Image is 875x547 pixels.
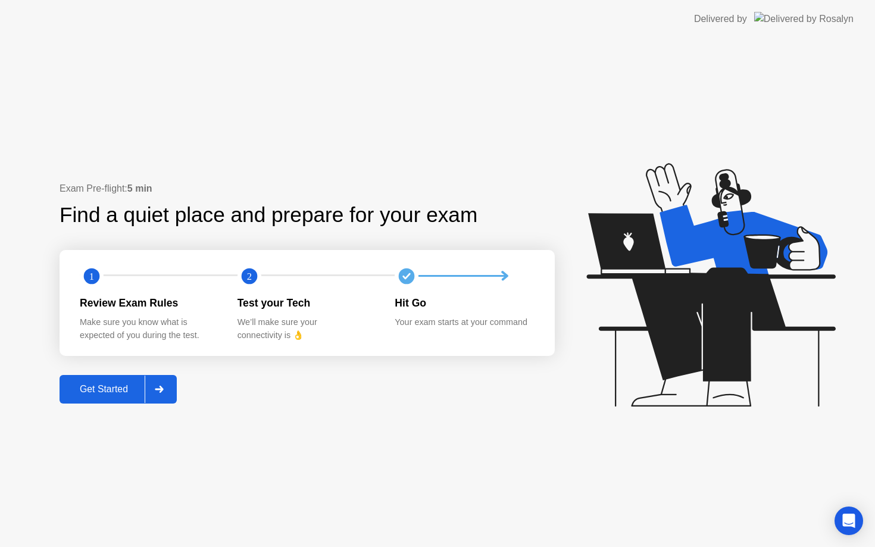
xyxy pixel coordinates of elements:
[395,316,533,329] div: Your exam starts at your command
[395,295,533,311] div: Hit Go
[63,384,145,395] div: Get Started
[247,270,252,282] text: 2
[60,199,479,231] div: Find a quiet place and prepare for your exam
[89,270,94,282] text: 1
[835,507,863,535] div: Open Intercom Messenger
[127,183,152,193] b: 5 min
[237,316,376,342] div: We’ll make sure your connectivity is 👌
[754,12,854,26] img: Delivered by Rosalyn
[237,295,376,311] div: Test your Tech
[60,182,555,196] div: Exam Pre-flight:
[60,375,177,404] button: Get Started
[694,12,747,26] div: Delivered by
[80,316,218,342] div: Make sure you know what is expected of you during the test.
[80,295,218,311] div: Review Exam Rules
